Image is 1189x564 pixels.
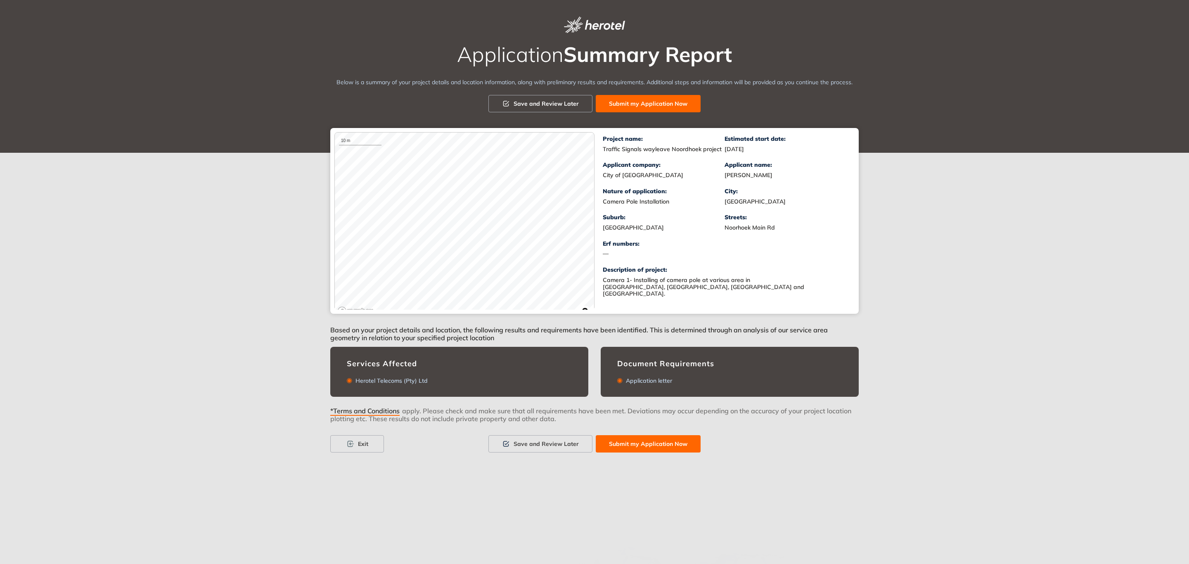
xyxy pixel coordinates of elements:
div: Suburb: [603,214,725,221]
div: Applicant company: [603,161,725,168]
div: Services Affected [347,359,572,368]
div: Below is a summary of your project details and location information, along with preliminary resul... [330,78,859,87]
div: Document Requirements [617,359,842,368]
div: Traffic Signals wayleave Noordhoek project [603,146,725,153]
span: *Terms and Conditions [330,407,400,416]
div: Erf numbers: [603,240,725,247]
div: Project name: [603,135,725,142]
div: Estimated start date: [725,135,846,142]
button: Save and Review Later [488,435,592,453]
div: Streets: [725,214,846,221]
div: Herotel Telecoms (Pty) Ltd [352,377,428,384]
div: Camera 1- Installing of camera pole at various area in Noordhoek, Silvermine rd., Chapmans Peak d... [603,277,809,297]
button: Exit [330,435,384,453]
span: Toggle attribution [583,306,587,315]
div: Camera Pole Installation [603,198,725,205]
div: apply. Please check and make sure that all requirements have been met. Deviations may occur depen... [330,407,859,435]
div: City of [GEOGRAPHIC_DATA] [603,172,725,179]
h2: Application [330,43,859,66]
img: logo [564,17,625,33]
a: Mapbox logo [337,306,374,316]
span: Summary Report [564,41,732,67]
div: Based on your project details and location, the following results and requirements have been iden... [330,314,859,347]
button: Submit my Application Now [596,435,701,453]
div: [GEOGRAPHIC_DATA] [725,198,846,205]
div: Applicant name: [725,161,846,168]
div: Description of project: [603,266,846,273]
div: — [603,250,725,257]
div: City: [725,188,846,195]
div: [DATE] [725,146,846,153]
span: Submit my Application Now [609,439,687,448]
span: Save and Review Later [514,99,579,108]
button: Submit my Application Now [596,95,701,112]
span: Submit my Application Now [609,99,687,108]
div: Noorhoek Main Rd [725,224,846,231]
div: Application letter [623,377,672,384]
div: Nature of application: [603,188,725,195]
canvas: Map [335,133,594,318]
div: [GEOGRAPHIC_DATA] [603,224,725,231]
div: [PERSON_NAME] [725,172,846,179]
button: *Terms and Conditions [330,407,402,412]
span: Save and Review Later [514,439,579,448]
button: Save and Review Later [488,95,592,112]
span: Exit [358,439,368,448]
div: 10 m [339,137,381,145]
